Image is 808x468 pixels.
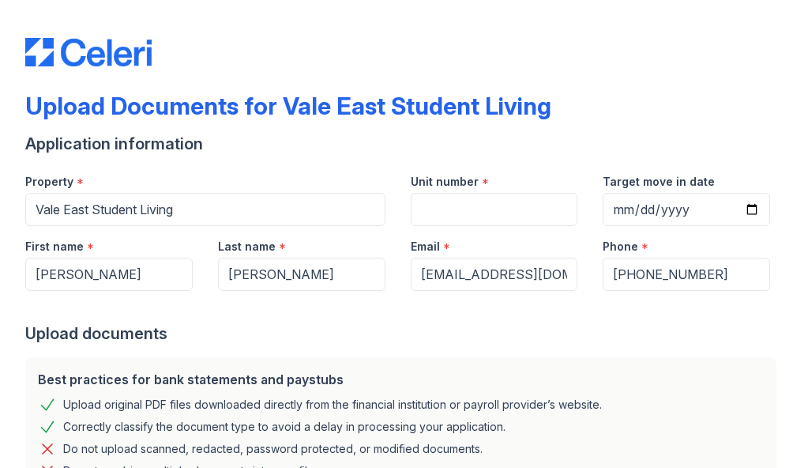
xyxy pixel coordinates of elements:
[218,239,276,255] label: Last name
[63,440,483,459] div: Do not upload scanned, redacted, password protected, or modified documents.
[25,174,73,190] label: Property
[411,239,440,255] label: Email
[603,174,715,190] label: Target move in date
[25,38,152,66] img: CE_Logo_Blue-a8612792a0a2168367f1c8372b55b34899dd931a85d93a1a3d3e32e68fde9ad4.png
[411,174,479,190] label: Unit number
[63,395,602,414] div: Upload original PDF files downloaded directly from the financial institution or payroll provider’...
[38,370,764,389] div: Best practices for bank statements and paystubs
[25,133,783,155] div: Application information
[63,417,505,436] div: Correctly classify the document type to avoid a delay in processing your application.
[603,239,638,255] label: Phone
[25,323,783,345] div: Upload documents
[25,92,551,120] div: Upload Documents for Vale East Student Living
[25,239,84,255] label: First name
